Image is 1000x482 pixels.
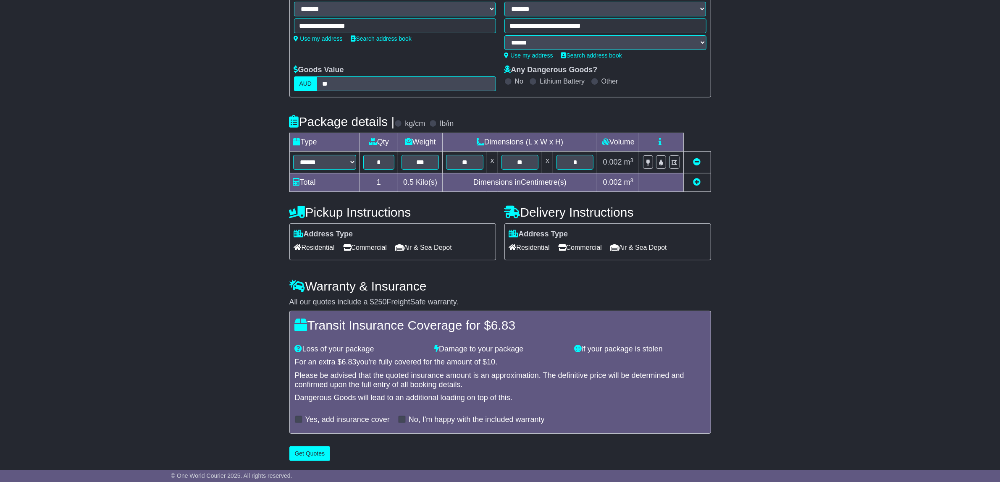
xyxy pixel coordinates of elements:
[294,241,335,254] span: Residential
[405,119,425,128] label: kg/cm
[295,358,706,367] div: For an extra $ you're fully covered for the amount of $ .
[630,177,634,183] sup: 3
[443,133,597,152] td: Dimensions (L x W x H)
[624,158,634,166] span: m
[295,393,706,403] div: Dangerous Goods will lead to an additional loading on top of this.
[305,415,390,424] label: Yes, add insurance cover
[570,345,710,354] div: If your package is stolen
[601,77,618,85] label: Other
[542,152,553,173] td: x
[504,52,553,59] a: Use my address
[289,173,360,192] td: Total
[610,241,667,254] span: Air & Sea Depot
[509,230,568,239] label: Address Type
[440,119,454,128] label: lb/in
[509,241,550,254] span: Residential
[360,133,398,152] td: Qty
[171,472,292,479] span: © One World Courier 2025. All rights reserved.
[597,133,639,152] td: Volume
[558,241,602,254] span: Commercial
[430,345,570,354] div: Damage to your package
[562,52,622,59] a: Search address book
[693,178,701,186] a: Add new item
[289,298,711,307] div: All our quotes include a $ FreightSafe warranty.
[540,77,585,85] label: Lithium Battery
[294,35,343,42] a: Use my address
[487,152,498,173] td: x
[289,133,360,152] td: Type
[294,65,344,75] label: Goods Value
[289,115,395,128] h4: Package details |
[693,158,701,166] a: Remove this item
[291,345,430,354] div: Loss of your package
[398,133,443,152] td: Weight
[504,65,598,75] label: Any Dangerous Goods?
[351,35,412,42] a: Search address book
[603,158,622,166] span: 0.002
[624,178,634,186] span: m
[603,178,622,186] span: 0.002
[374,298,387,306] span: 250
[294,230,353,239] label: Address Type
[443,173,597,192] td: Dimensions in Centimetre(s)
[504,205,711,219] h4: Delivery Instructions
[515,77,523,85] label: No
[289,279,711,293] h4: Warranty & Insurance
[295,318,706,332] h4: Transit Insurance Coverage for $
[630,157,634,163] sup: 3
[409,415,545,424] label: No, I'm happy with the included warranty
[289,205,496,219] h4: Pickup Instructions
[343,241,387,254] span: Commercial
[294,76,318,91] label: AUD
[403,178,414,186] span: 0.5
[398,173,443,192] td: Kilo(s)
[360,173,398,192] td: 1
[289,446,331,461] button: Get Quotes
[395,241,452,254] span: Air & Sea Depot
[295,371,706,389] div: Please be advised that the quoted insurance amount is an approximation. The definitive price will...
[487,358,495,366] span: 10
[342,358,357,366] span: 6.83
[491,318,515,332] span: 6.83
